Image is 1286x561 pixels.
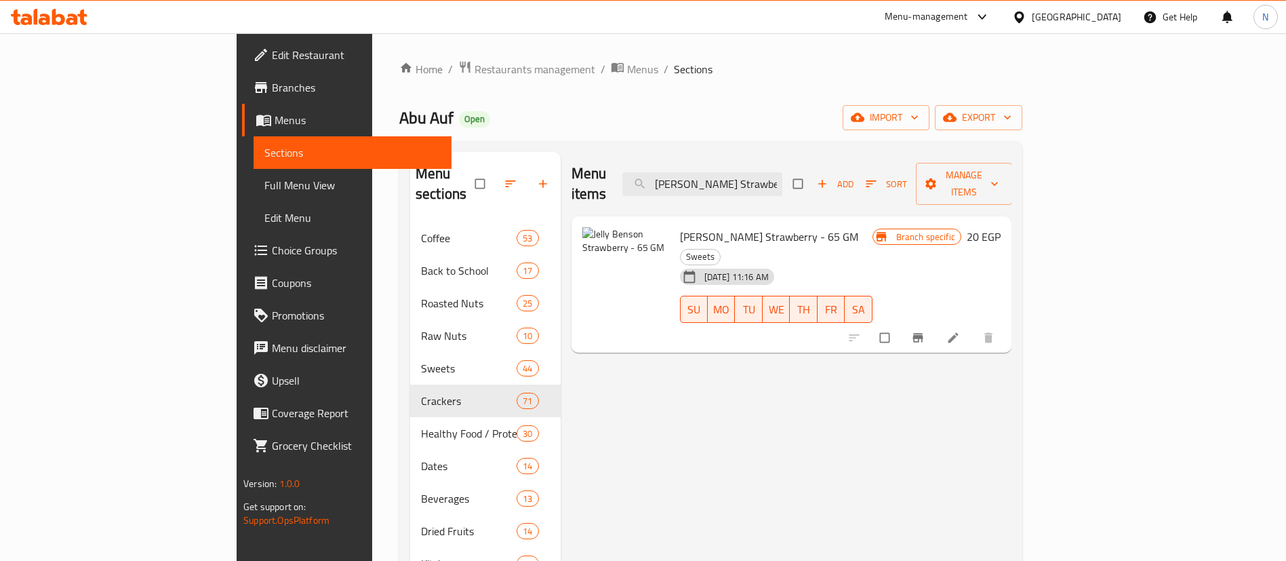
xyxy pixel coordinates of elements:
span: 53 [517,232,538,245]
span: Coverage Report [272,405,441,421]
div: Crackers71 [410,385,561,417]
span: 13 [517,492,538,505]
button: FR [818,296,845,323]
div: Beverages13 [410,482,561,515]
span: Select all sections [467,171,496,197]
span: Coupons [272,275,441,291]
span: 17 [517,265,538,277]
div: items [517,393,538,409]
button: TU [735,296,762,323]
span: Edit Restaurant [272,47,441,63]
div: Raw Nuts10 [410,320,561,352]
button: MO [708,296,735,323]
span: Dried Fruits [421,523,517,539]
span: Raw Nuts [421,328,517,344]
div: items [517,263,538,279]
div: items [517,490,538,507]
span: Roasted Nuts [421,295,517,311]
button: WE [763,296,790,323]
span: 1.0.0 [279,475,300,492]
a: Menu disclaimer [242,332,451,364]
div: [GEOGRAPHIC_DATA] [1032,9,1121,24]
span: Select to update [872,325,900,351]
span: Dates [421,458,517,474]
span: Menus [275,112,441,128]
span: Abu Auf [399,102,454,133]
div: items [517,360,538,376]
input: search [622,172,782,196]
button: Branch-specific-item [903,323,936,353]
div: Dried Fruits14 [410,515,561,547]
a: Edit menu item [946,331,963,345]
a: Edit Restaurant [242,39,451,71]
span: 14 [517,525,538,538]
a: Choice Groups [242,234,451,267]
span: 71 [517,395,538,408]
a: Restaurants management [458,60,595,78]
span: Open [459,113,490,125]
div: Coffee53 [410,222,561,254]
span: 25 [517,297,538,310]
span: SU [686,300,702,320]
span: 44 [517,362,538,375]
span: Back to School [421,263,517,279]
span: MO [713,300,729,320]
div: items [517,295,538,311]
span: N [1262,9,1268,24]
span: import [853,109,919,126]
span: Sections [264,144,441,161]
div: Roasted Nuts25 [410,287,561,320]
span: Upsell [272,372,441,389]
div: Open [459,111,490,128]
div: Healthy Food / Protein Bars30 [410,417,561,450]
a: Sections [254,136,451,169]
a: Grocery Checklist [242,429,451,462]
li: / [601,61,605,77]
div: items [517,523,538,539]
div: Sweets [680,249,721,265]
span: Version: [243,475,277,492]
div: Back to School17 [410,254,561,287]
button: SA [845,296,872,323]
a: Upsell [242,364,451,397]
span: Crackers [421,393,517,409]
div: Healthy Food / Protein Bars [421,425,517,442]
div: Menu-management [885,9,968,25]
span: Sort [866,176,907,192]
span: Select section [785,171,813,197]
a: Support.OpsPlatform [243,511,329,529]
button: Sort [862,174,910,195]
span: Sort items [857,174,916,195]
span: Sweets [681,249,720,265]
div: items [517,328,538,344]
span: Sections [674,61,712,77]
div: items [517,458,538,474]
button: TH [790,296,817,323]
button: Manage items [916,163,1012,205]
button: Add section [528,169,561,199]
span: Sweets [421,360,517,376]
div: Beverages [421,490,517,507]
span: Coffee [421,230,517,246]
h6: 20 EGP [967,227,1001,246]
span: TH [795,300,811,320]
span: 30 [517,427,538,440]
span: TU [740,300,757,320]
span: Menus [627,61,658,77]
span: Edit Menu [264,210,441,226]
span: Manage items [927,167,1001,201]
a: Coupons [242,267,451,299]
span: Grocery Checklist [272,438,441,454]
a: Promotions [242,299,451,332]
a: Branches [242,71,451,104]
div: Sweets44 [410,352,561,385]
span: [PERSON_NAME] Strawberry - 65 GM [680,227,858,247]
img: Jelly Benson Strawberry - 65 GM [582,227,669,314]
button: delete [973,323,1006,353]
